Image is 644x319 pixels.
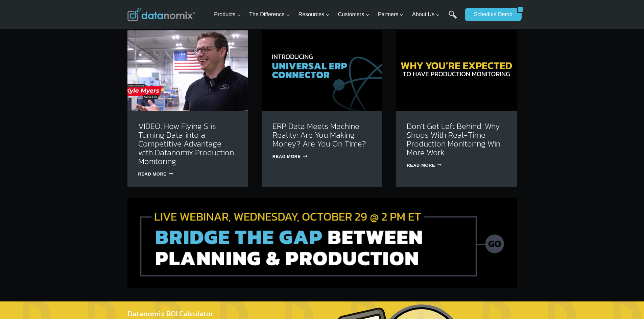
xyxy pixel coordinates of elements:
span: Phone number [152,28,183,34]
span: State/Region [152,83,178,89]
nav: Primary Navigation [211,4,461,26]
a: Search [449,10,457,26]
img: Datanomix [127,8,195,21]
span: Resources [299,10,330,19]
a: Terms [76,151,86,155]
a: Read More [272,154,307,159]
a: Privacy Policy [92,151,114,155]
img: How the Datanomix Universal ERP Connector Transforms Job Performance & ERP Insights [262,30,382,111]
span: Partners [378,10,404,19]
a: Read More [407,163,442,168]
a: Don’t Get Left Behind: Why Shops With Real-Time Production Monitoring Win More Work [407,120,500,158]
span: Last Name [152,0,174,6]
a: VIDEO: How Flying S is Turning Data into a Competitive Advantage with Datanomix Production Monito... [138,120,234,167]
span: Products [214,10,241,19]
a: Read More [138,171,173,177]
a: ERP Data Meets Machine Reality: Are You Making Money? Are You On Time? [272,120,366,150]
img: VIDEO: How Flying S is Turning Data into a Competitive Advantage with Datanomix Production Monito... [127,30,248,111]
iframe: Popup CTA [3,200,112,316]
span: Customers [338,10,369,19]
a: Schedule Demo [465,8,517,21]
span: The Difference [249,10,290,19]
img: Don’t Get Left Behind: Why Shops With Real-Time Production Monitoring Win More Work [396,30,517,111]
span: About Us [412,10,440,19]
